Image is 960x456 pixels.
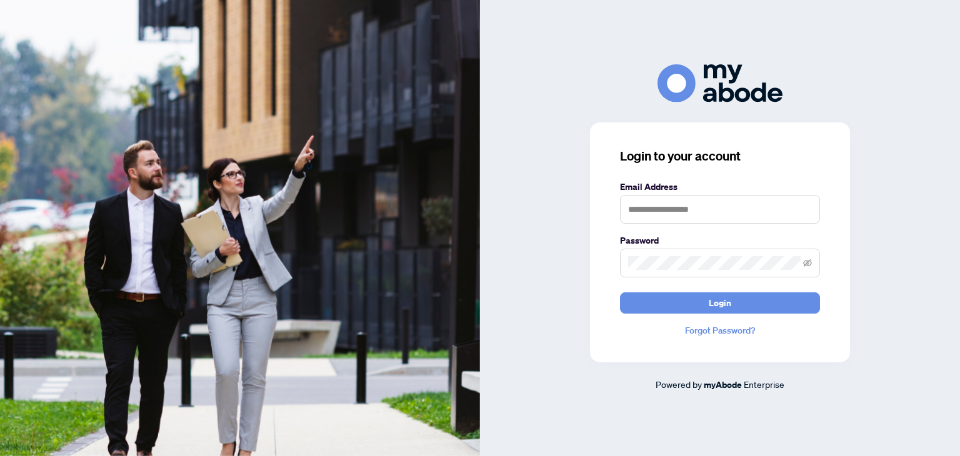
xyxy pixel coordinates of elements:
label: Password [620,234,820,247]
label: Email Address [620,180,820,194]
span: Enterprise [744,379,784,390]
span: Login [709,293,731,313]
a: myAbode [704,378,742,392]
span: Powered by [656,379,702,390]
h3: Login to your account [620,147,820,165]
span: eye-invisible [803,259,812,267]
button: Login [620,292,820,314]
img: ma-logo [657,64,782,102]
a: Forgot Password? [620,324,820,337]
